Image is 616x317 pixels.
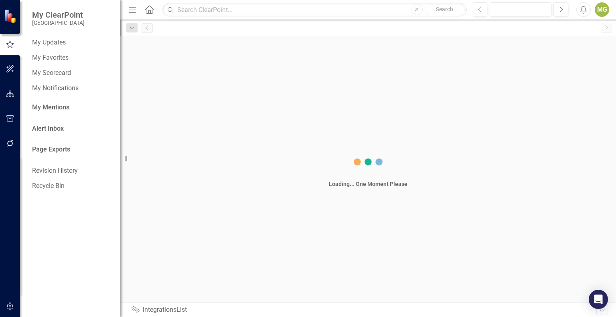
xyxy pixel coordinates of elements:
[595,2,609,17] button: MG
[425,4,465,15] button: Search
[132,305,596,315] div: integrationsList
[32,145,70,154] a: Page Exports
[589,290,608,309] div: Open Intercom Messenger
[329,180,407,188] div: Loading... One Moment Please
[32,124,64,133] a: Alert Inbox
[436,6,453,12] span: Search
[32,84,112,93] a: My Notifications
[32,38,112,47] a: My Updates
[32,69,112,78] a: My Scorecard
[32,182,112,191] a: Recycle Bin
[32,166,112,176] a: Revision History
[32,53,112,63] a: My Favorites
[32,20,85,26] small: [GEOGRAPHIC_DATA]
[32,10,85,20] span: My ClearPoint
[162,3,466,17] input: Search ClearPoint...
[32,103,69,112] a: My Mentions
[4,8,18,23] img: ClearPoint Strategy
